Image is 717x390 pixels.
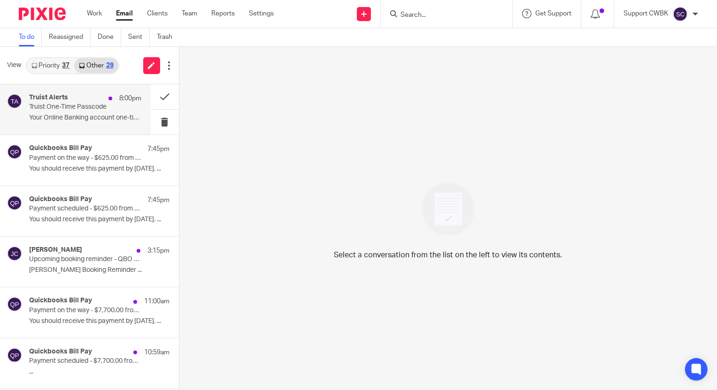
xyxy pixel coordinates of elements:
[62,62,69,69] div: 37
[29,154,141,162] p: Payment on the way - $625.00 from [GEOGRAPHIC_DATA].
[211,9,235,18] a: Reports
[119,94,141,103] p: 8:00pm
[29,317,170,325] p: You should receive this payment by [DATE]. ...
[673,7,688,22] img: svg%3E
[7,246,22,261] img: svg%3E
[29,114,141,122] p: Your Online Banking account one-time passcode. ...
[29,246,82,254] h4: [PERSON_NAME]
[29,195,92,203] h4: Quickbooks Bill Pay
[128,28,150,46] a: Sent
[7,297,22,312] img: svg%3E
[19,28,42,46] a: To do
[116,9,133,18] a: Email
[400,11,484,20] input: Search
[29,94,68,102] h4: Truist Alerts
[87,9,102,18] a: Work
[29,266,170,274] p: [PERSON_NAME] Booking Reminder ...
[29,216,170,224] p: You should receive this payment by [DATE]. ...
[147,195,170,205] p: 7:45pm
[49,28,91,46] a: Reassigned
[182,9,197,18] a: Team
[29,255,141,263] p: Upcoming booking reminder - QBO Cleanup Coffee Chat
[29,297,92,305] h4: Quickbooks Bill Pay
[98,28,121,46] a: Done
[29,205,141,213] p: Payment scheduled - $625.00 from [GEOGRAPHIC_DATA]
[29,348,92,356] h4: Quickbooks Bill Pay
[29,368,170,376] p: ...
[157,28,179,46] a: Trash
[7,60,21,70] span: View
[147,9,168,18] a: Clients
[147,246,170,255] p: 3:15pm
[7,195,22,210] img: svg%3E
[7,94,22,109] img: svg%3E
[144,297,170,306] p: 11:00am
[29,103,119,111] p: Truist One-Time Passcode
[29,144,92,152] h4: Quickbooks Bill Pay
[624,9,668,18] p: Support CWBK
[7,144,22,159] img: svg%3E
[7,348,22,363] img: svg%3E
[106,62,114,69] div: 29
[249,9,274,18] a: Settings
[74,58,118,73] a: Other29
[416,177,481,242] img: image
[334,249,562,261] p: Select a conversation from the list on the left to view its contents.
[144,348,170,357] p: 10:59am
[147,144,170,154] p: 7:45pm
[535,10,571,17] span: Get Support
[29,165,170,173] p: You should receive this payment by [DATE]. ...
[29,307,141,315] p: Payment on the way - $7,700.00 from Avenue B 201 LLC.
[19,7,66,20] img: Pixie
[29,357,141,365] p: Payment scheduled - $7,700.00 from Avenue B 201 LLC
[27,58,74,73] a: Priority37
